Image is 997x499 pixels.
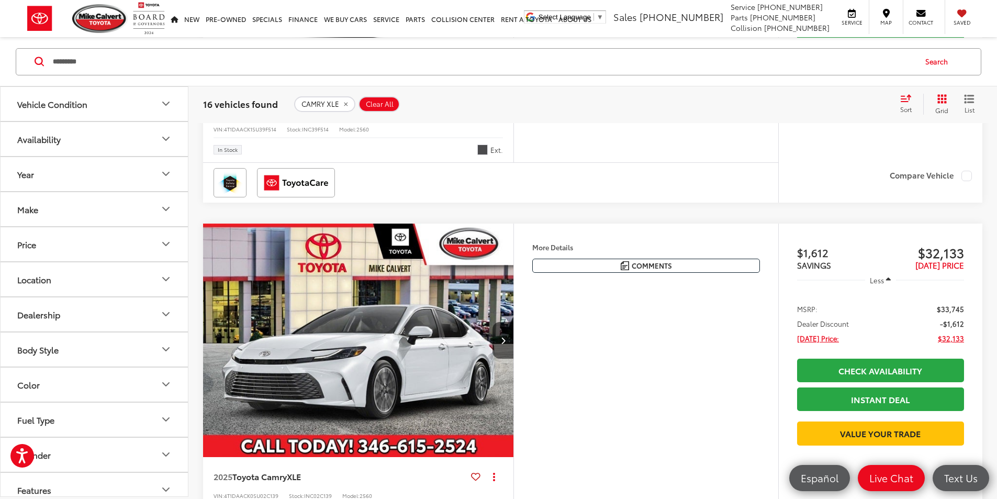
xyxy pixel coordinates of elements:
span: Service [731,2,755,12]
span: CAMRY XLE [301,99,339,108]
a: 2025Toyota CamryXLE [214,471,467,482]
div: Body Style [160,343,172,356]
span: Ext. [490,145,503,155]
span: SAVINGS [797,259,831,271]
span: VIN: [214,125,224,133]
div: Price [160,238,172,250]
button: LocationLocation [1,262,189,296]
span: Live Chat [864,471,918,484]
span: Model: [339,125,356,133]
a: Live Chat [858,465,925,491]
span: ▼ [597,13,603,21]
div: Year [160,168,172,180]
div: Body Style [17,344,59,354]
div: Availability [17,134,61,143]
div: 2025 Toyota Camry XLE 0 [203,224,514,457]
img: Toyota Safety Sense Mike Calvert Toyota Houston TX [216,170,244,195]
div: Fuel Type [160,413,172,426]
button: Vehicle ConditionVehicle Condition [1,86,189,120]
button: Select sort value [895,93,923,114]
span: $1,612 [797,245,881,260]
span: $33,745 [937,304,964,314]
div: Make [17,204,38,214]
span: -$1,612 [940,318,964,329]
span: Text Us [939,471,983,484]
div: Color [17,379,40,389]
div: Fuel Type [17,414,54,424]
span: [PHONE_NUMBER] [750,12,815,23]
div: Features [17,484,51,494]
span: INC39F514 [302,125,329,133]
span: Sales [613,10,637,24]
div: Location [160,273,172,285]
div: Color [160,378,172,391]
button: MakeMake [1,192,189,226]
button: YearYear [1,157,189,191]
a: Value Your Trade [797,422,964,445]
span: $32,133 [880,245,964,260]
button: remove CAMRY%20XLE [294,96,355,112]
span: Stock: [287,125,302,133]
button: Body StyleBody Style [1,332,189,366]
span: Saved [950,19,973,26]
h4: More Details [532,243,760,251]
div: Vehicle Condition [17,98,87,108]
div: Year [17,169,34,179]
button: DealershipDealership [1,297,189,331]
button: CylinderCylinder [1,437,189,471]
button: PricePrice [1,227,189,261]
span: List [964,105,974,114]
span: [PHONE_NUMBER] [640,10,723,24]
img: ToyotaCare Mike Calvert Toyota Houston TX [259,170,333,195]
button: Actions [485,468,503,486]
div: Cylinder [17,449,51,459]
span: Less [870,275,884,285]
button: Fuel TypeFuel Type [1,402,189,436]
div: Cylinder [160,448,172,461]
span: $32,133 [938,333,964,343]
img: Comments [621,261,629,270]
a: Español [789,465,850,491]
button: List View [956,93,982,114]
div: Location [17,274,51,284]
span: 2560 [356,125,369,133]
span: Español [796,471,844,484]
span: Collision [731,23,762,33]
span: 4T1DAACK1SU39F514 [224,125,276,133]
div: Price [17,239,36,249]
button: Comments [532,259,760,273]
span: Map [875,19,898,26]
span: Comments [632,261,672,271]
span: In Stock [218,147,238,152]
span: Grid [935,105,948,114]
span: [PHONE_NUMBER] [757,2,823,12]
form: Search by Make, Model, or Keyword [52,49,915,74]
span: Clear All [366,99,394,108]
a: Check Availability [797,359,964,382]
span: [PHONE_NUMBER] [764,23,830,33]
span: MSRP: [797,304,817,314]
a: 2025 Toyota Camry XLE2025 Toyota Camry XLE2025 Toyota Camry XLE2025 Toyota Camry XLE [203,224,514,457]
span: Toyota Camry [232,470,287,482]
div: Dealership [17,309,60,319]
button: Clear All [359,96,400,112]
div: Features [160,483,172,496]
span: Contact [909,19,933,26]
span: 16 vehicles found [203,97,278,109]
a: Text Us [933,465,989,491]
label: Compare Vehicle [890,171,972,181]
div: Vehicle Condition [160,97,172,110]
button: Less [865,271,897,290]
img: 2025 Toyota Camry XLE [203,224,514,458]
span: Sort [900,105,912,114]
span: Service [840,19,864,26]
button: Grid View [923,93,956,114]
button: ColorColor [1,367,189,401]
span: Dealer Discount [797,318,849,329]
span: XLE [287,470,301,482]
a: Instant Deal [797,387,964,411]
span: [DATE] PRICE [915,259,964,271]
div: Dealership [160,308,172,320]
div: Availability [160,132,172,145]
span: 2025 [214,470,232,482]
